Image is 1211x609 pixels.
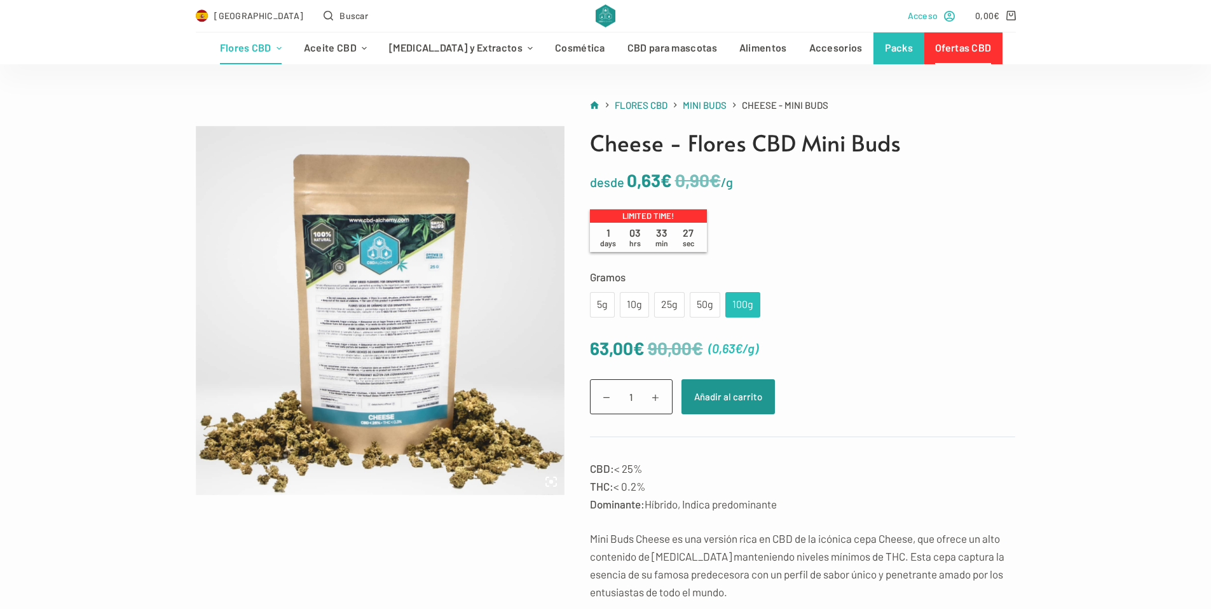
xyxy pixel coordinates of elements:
[209,32,292,64] a: Flores CBD
[209,32,1002,64] nav: Menú de cabecera
[655,239,668,248] span: min
[675,169,721,191] bdi: 0,90
[324,8,368,23] button: Abrir formulario de búsqueda
[660,169,672,191] span: €
[648,337,703,359] bdi: 90,00
[378,32,544,64] a: [MEDICAL_DATA] y Extractos
[590,337,645,359] bdi: 63,00
[590,480,613,493] strong: THC:
[675,227,702,248] span: 27
[590,379,673,414] input: Cantidad de productos
[595,227,622,248] span: 1
[590,498,645,510] strong: Dominante:
[196,8,304,23] a: Select Country
[590,174,624,190] span: desde
[994,10,999,21] span: €
[627,169,672,191] bdi: 0,63
[708,338,758,359] span: ( )
[196,126,564,495] img: smallbuds-cheese-doystick
[615,97,667,113] a: Flores CBD
[292,32,378,64] a: Aceite CBD
[590,459,1016,513] p: < 25% < 0.2% Híbrido, Indica predominante
[196,10,209,22] img: ES Flag
[590,268,1016,286] label: Gramos
[709,169,721,191] span: €
[590,126,1016,160] h1: Cheese - Flores CBD Mini Buds
[598,297,607,313] div: 5g
[712,340,742,356] bdi: 0,63
[728,32,798,64] a: Alimentos
[339,8,368,23] span: Buscar
[924,32,1002,64] a: Ofertas CBD
[648,227,675,248] span: 33
[873,32,924,64] a: Packs
[735,340,742,356] span: €
[633,337,645,359] span: €
[721,174,733,190] span: /g
[975,10,1000,21] bdi: 0,00
[683,99,727,111] span: Mini Buds
[544,32,617,64] a: Cosmética
[600,239,616,248] span: days
[697,297,713,313] div: 50g
[798,32,873,64] a: Accesorios
[590,462,614,475] strong: CBD:
[616,32,728,64] a: CBD para mascotas
[733,297,753,313] div: 100g
[908,8,955,23] a: Acceso
[627,297,641,313] div: 10g
[683,97,727,113] a: Mini Buds
[908,8,938,23] span: Acceso
[214,8,303,23] span: [GEOGRAPHIC_DATA]
[683,239,694,248] span: sec
[662,297,677,313] div: 25g
[742,340,755,356] span: /g
[975,8,1015,23] a: Carro de compra
[590,209,707,223] p: Limited time!
[590,529,1016,601] p: Mini Buds Cheese es una versión rica en CBD de la icónica cepa Cheese, que ofrece un alto conteni...
[681,379,775,414] button: Añadir al carrito
[629,239,641,248] span: hrs
[622,227,648,248] span: 03
[742,97,828,113] span: Cheese - Mini Buds
[615,99,667,111] span: Flores CBD
[596,4,615,27] img: CBD Alchemy
[692,337,703,359] span: €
